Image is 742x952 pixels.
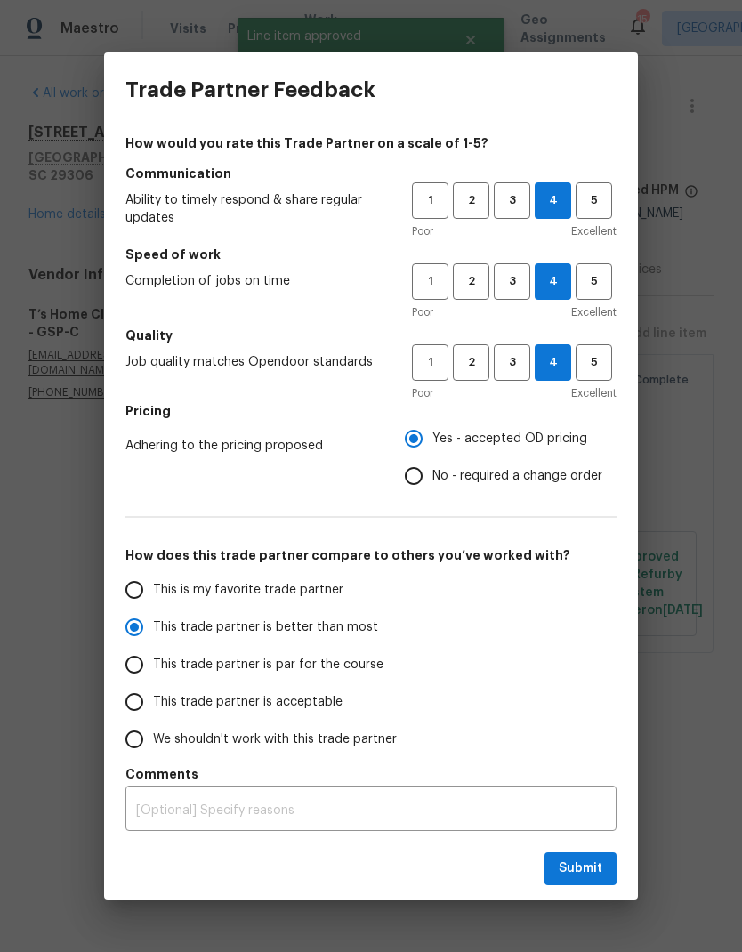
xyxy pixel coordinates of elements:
[412,303,433,321] span: Poor
[536,352,570,373] span: 4
[577,190,610,211] span: 5
[453,344,489,381] button: 2
[125,765,617,783] h5: Comments
[125,327,617,344] h5: Quality
[453,263,489,300] button: 2
[496,271,528,292] span: 3
[153,730,397,749] span: We shouldn't work with this trade partner
[153,693,343,712] span: This trade partner is acceptable
[535,263,571,300] button: 4
[536,190,570,211] span: 4
[571,384,617,402] span: Excellent
[494,263,530,300] button: 3
[414,271,447,292] span: 1
[455,271,488,292] span: 2
[494,344,530,381] button: 3
[453,182,489,219] button: 2
[559,858,602,880] span: Submit
[412,182,448,219] button: 1
[536,271,570,292] span: 4
[153,656,383,674] span: This trade partner is par for the course
[576,263,612,300] button: 5
[125,353,383,371] span: Job quality matches Opendoor standards
[125,437,376,455] span: Adhering to the pricing proposed
[125,272,383,290] span: Completion of jobs on time
[412,263,448,300] button: 1
[535,344,571,381] button: 4
[432,467,602,486] span: No - required a change order
[125,134,617,152] h4: How would you rate this Trade Partner on a scale of 1-5?
[153,618,378,637] span: This trade partner is better than most
[576,344,612,381] button: 5
[455,190,488,211] span: 2
[412,344,448,381] button: 1
[494,182,530,219] button: 3
[577,352,610,373] span: 5
[125,191,383,227] span: Ability to timely respond & share regular updates
[125,77,375,102] h3: Trade Partner Feedback
[125,246,617,263] h5: Speed of work
[125,546,617,564] h5: How does this trade partner compare to others you’ve worked with?
[414,352,447,373] span: 1
[405,420,617,495] div: Pricing
[412,384,433,402] span: Poor
[125,571,617,758] div: How does this trade partner compare to others you’ve worked with?
[125,402,617,420] h5: Pricing
[544,852,617,885] button: Submit
[496,190,528,211] span: 3
[496,352,528,373] span: 3
[535,182,571,219] button: 4
[577,271,610,292] span: 5
[571,222,617,240] span: Excellent
[414,190,447,211] span: 1
[576,182,612,219] button: 5
[412,222,433,240] span: Poor
[153,581,343,600] span: This is my favorite trade partner
[455,352,488,373] span: 2
[125,165,617,182] h5: Communication
[571,303,617,321] span: Excellent
[432,430,587,448] span: Yes - accepted OD pricing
